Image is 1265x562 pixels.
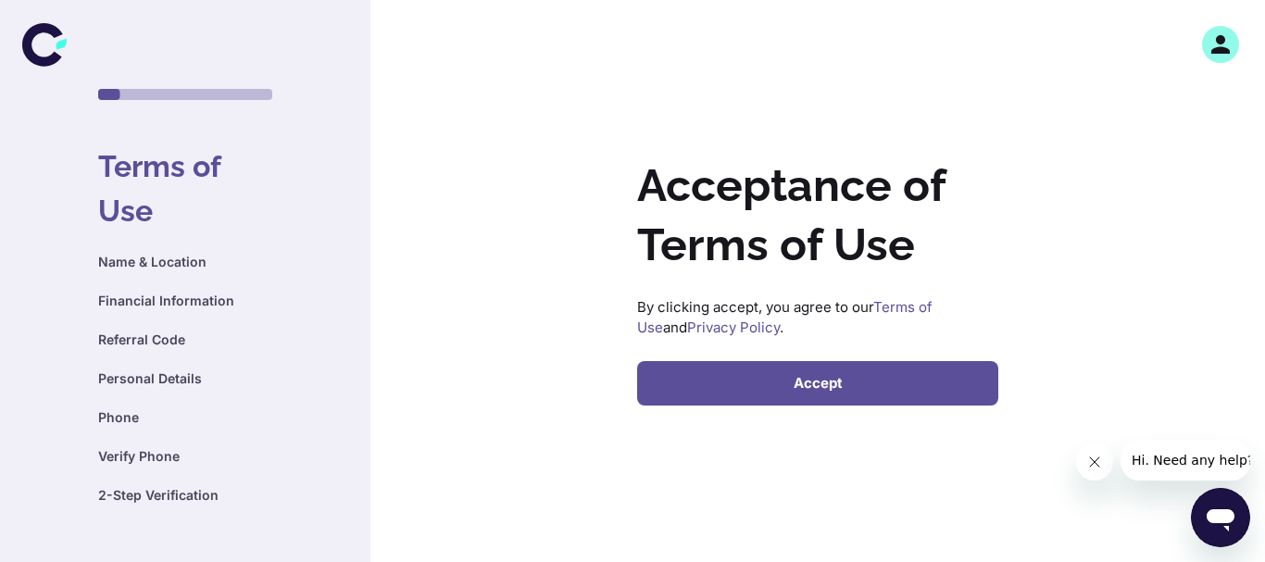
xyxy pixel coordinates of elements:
iframe: Button to launch messaging window [1191,488,1250,547]
h4: Terms of Use [98,144,272,233]
button: Accept [637,361,998,406]
h6: Personal Details [98,368,272,389]
p: By clicking accept, you agree to our and . [637,297,998,339]
a: Privacy Policy [687,318,780,336]
h6: Referral Code [98,330,272,350]
iframe: Close message [1076,443,1113,481]
h6: Phone [98,407,272,428]
h6: Name & Location [98,252,272,272]
h6: Verify Phone [98,446,272,467]
iframe: Message from company [1121,440,1250,481]
h2: Acceptance of Terms of Use [637,156,998,275]
h6: 2-Step Verification [98,485,272,506]
h6: Financial Information [98,291,272,311]
span: Hi. Need any help? [11,13,133,28]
